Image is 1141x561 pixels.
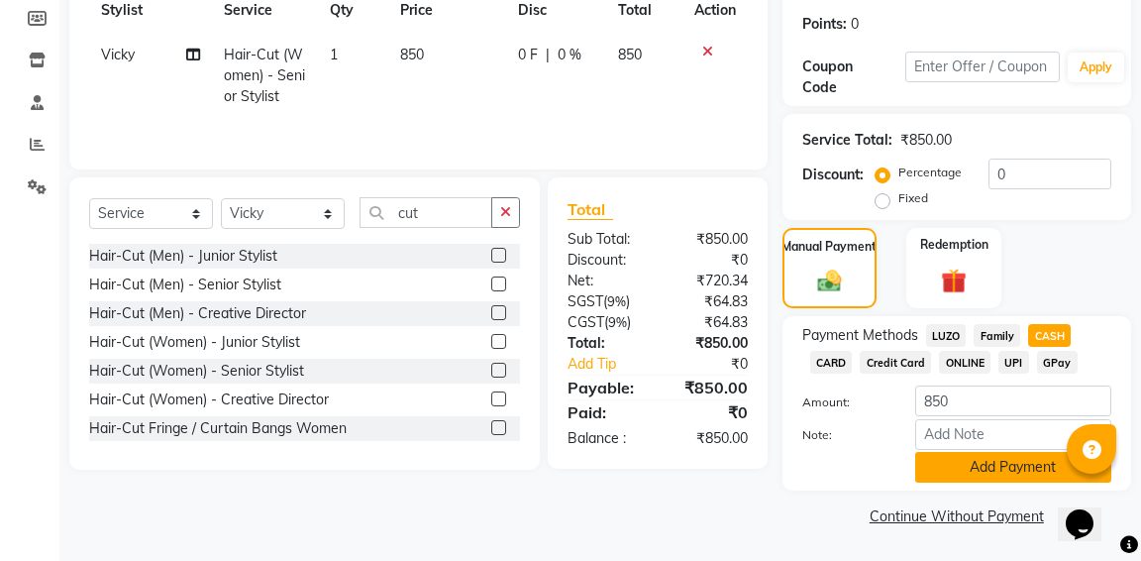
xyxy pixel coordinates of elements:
div: ( ) [553,312,658,333]
div: Payable: [553,376,658,399]
label: Note: [787,426,900,444]
div: ₹850.00 [658,229,763,250]
div: Hair-Cut (Men) - Junior Stylist [89,246,277,267]
span: Payment Methods [802,325,918,346]
input: Add Note [915,419,1111,450]
button: Apply [1068,53,1124,82]
div: ₹850.00 [658,333,763,354]
div: ₹0 [658,400,763,424]
div: ₹64.83 [658,312,763,333]
input: Enter Offer / Coupon Code [905,52,1060,82]
div: ₹720.34 [658,271,763,291]
div: Sub Total: [553,229,658,250]
span: CGST [568,313,604,331]
div: Hair-Cut (Women) - Junior Stylist [89,332,300,353]
iframe: chat widget [1058,482,1121,541]
div: ₹0 [658,250,763,271]
div: Discount: [802,165,864,185]
img: _gift.svg [933,266,975,297]
div: Hair-Cut Fringe / Curtain Bangs Women [89,418,347,439]
span: ONLINE [939,351,990,374]
label: Redemption [920,236,988,254]
a: Add Tip [553,354,675,375]
div: ₹64.83 [658,291,763,312]
div: Paid: [553,400,658,424]
span: Family [974,324,1020,347]
label: Amount: [787,393,900,411]
div: Discount: [553,250,658,271]
span: 1 [330,46,338,63]
div: ₹0 [674,354,762,375]
label: Manual Payment [781,238,877,256]
div: Total: [553,333,658,354]
span: Vicky [101,46,135,63]
span: 9% [607,293,626,309]
span: 850 [618,46,642,63]
div: Hair-Cut (Men) - Senior Stylist [89,275,281,295]
span: CASH [1028,324,1071,347]
a: Continue Without Payment [786,506,1127,527]
div: 0 [851,14,859,35]
div: Points: [802,14,847,35]
label: Fixed [898,189,928,207]
div: ( ) [553,291,658,312]
div: ₹850.00 [658,376,763,399]
div: Net: [553,271,658,291]
span: Total [568,199,613,220]
button: Add Payment [915,452,1111,483]
span: CARD [810,351,853,374]
label: Percentage [898,164,962,181]
span: LUZO [926,324,967,347]
div: Coupon Code [802,56,905,98]
input: Search or Scan [360,197,492,228]
span: Hair-Cut (Women) - Senior Stylist [224,46,305,105]
span: | [546,45,550,65]
div: ₹850.00 [658,428,763,449]
div: Balance : [553,428,658,449]
span: 0 % [558,45,581,65]
span: SGST [568,292,603,310]
span: Credit Card [860,351,931,374]
input: Amount [915,386,1111,416]
div: ₹850.00 [900,130,952,151]
div: Hair-Cut (Women) - Senior Stylist [89,361,304,382]
div: Hair-Cut (Women) - Creative Director [89,390,329,410]
span: UPI [998,351,1029,374]
div: Service Total: [802,130,892,151]
span: 850 [400,46,424,63]
span: 9% [608,314,627,330]
div: Hair-Cut (Men) - Creative Director [89,303,306,324]
img: _cash.svg [810,268,849,294]
span: GPay [1037,351,1078,374]
span: 0 F [518,45,538,65]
